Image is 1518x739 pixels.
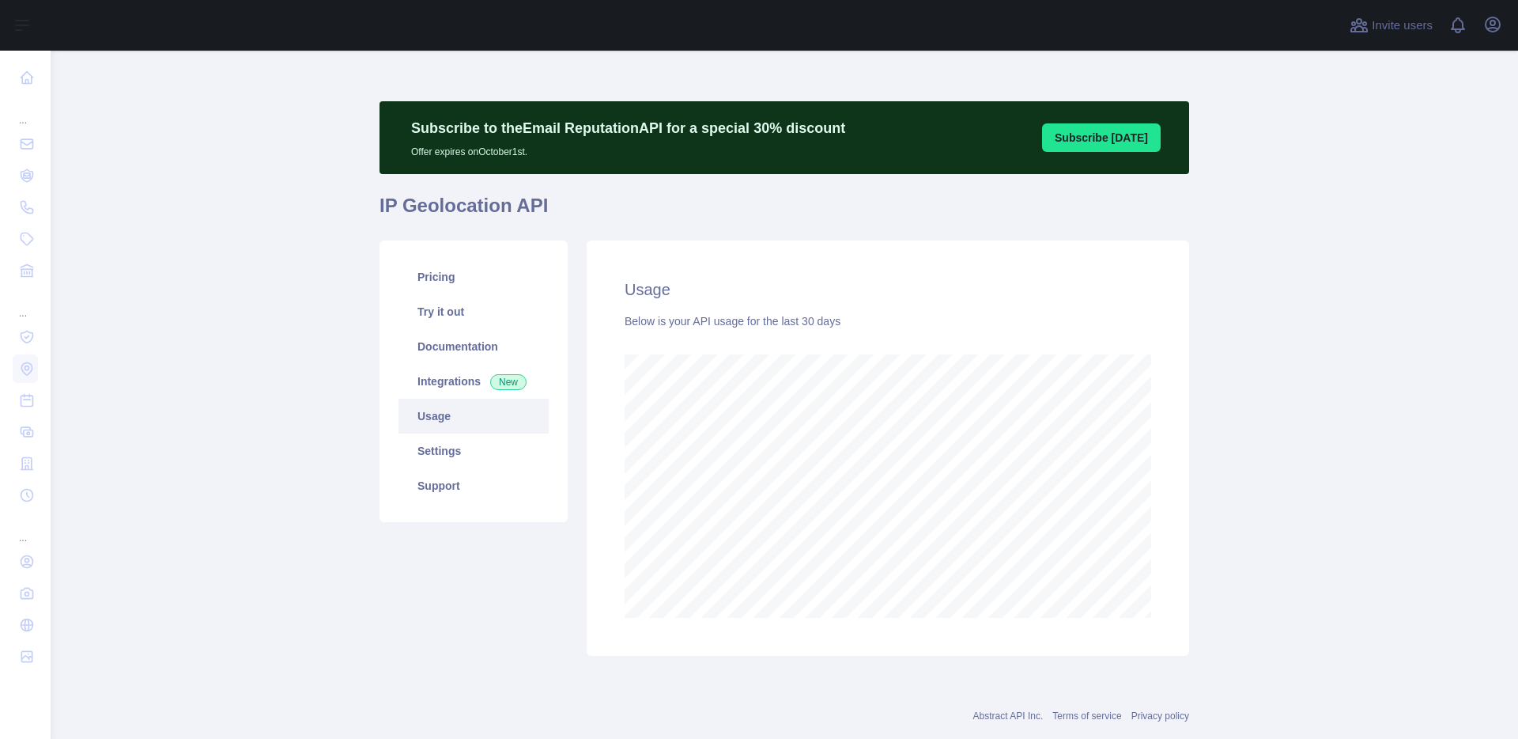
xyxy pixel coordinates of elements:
a: Try it out [398,294,549,329]
a: Abstract API Inc. [973,711,1044,722]
a: Support [398,468,549,503]
a: Terms of service [1052,711,1121,722]
a: Privacy policy [1131,711,1189,722]
a: Integrations New [398,364,549,399]
a: Pricing [398,260,549,294]
div: ... [13,513,38,544]
h1: IP Geolocation API [379,193,1189,231]
div: ... [13,288,38,320]
a: Usage [398,399,549,434]
div: Below is your API usage for the last 30 days [625,313,1151,329]
button: Subscribe [DATE] [1042,123,1161,152]
p: Offer expires on October 1st. [411,139,845,158]
div: ... [13,95,38,127]
a: Settings [398,434,549,468]
button: Invite users [1346,13,1436,38]
span: New [490,374,527,390]
p: Subscribe to the Email Reputation API for a special 30 % discount [411,117,845,139]
h2: Usage [625,279,1151,301]
a: Documentation [398,329,549,364]
span: Invite users [1372,17,1433,35]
